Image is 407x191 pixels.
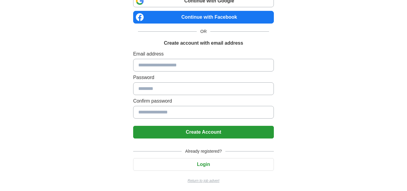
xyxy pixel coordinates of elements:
h1: Create account with email address [164,40,243,47]
span: Already registered? [182,148,225,154]
a: Return to job advert [133,178,274,183]
a: Continue with Facebook [133,11,274,24]
a: Login [133,162,274,167]
span: OR [197,28,210,35]
label: Email address [133,50,274,58]
button: Create Account [133,126,274,138]
label: Password [133,74,274,81]
button: Login [133,158,274,171]
label: Confirm password [133,97,274,105]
